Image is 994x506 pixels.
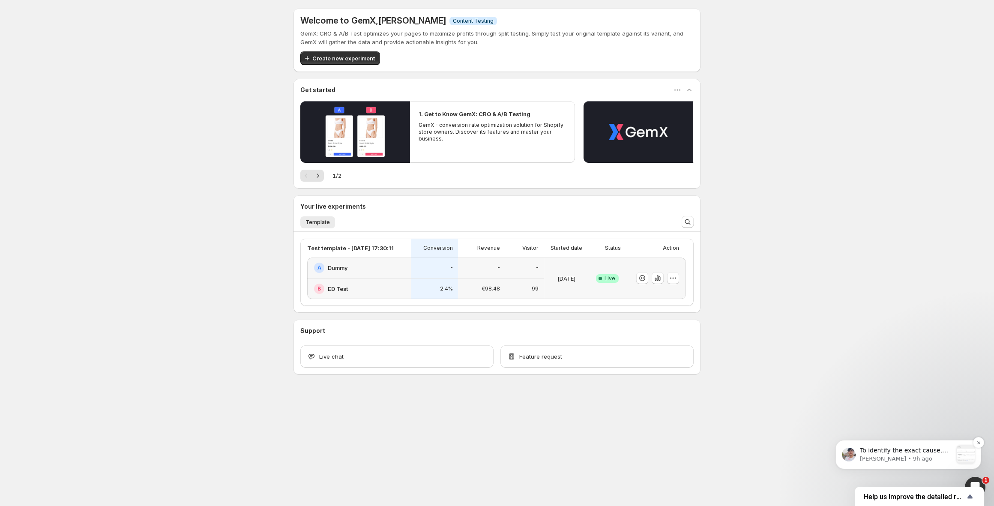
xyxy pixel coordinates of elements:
[497,264,500,271] p: -
[551,245,582,252] p: Started date
[300,51,380,65] button: Create new experiment
[300,86,335,94] h3: Get started
[823,386,994,483] iframe: Intercom notifications message
[300,202,366,211] h3: Your live experiments
[605,245,621,252] p: Status
[522,245,539,252] p: Visitor
[307,244,394,252] p: Test template - [DATE] 17:30:11
[519,352,562,361] span: Feature request
[300,326,325,335] h3: Support
[864,491,975,502] button: Show survey - Help us improve the detailed report for A/B campaigns
[440,285,453,292] p: 2.4%
[332,171,341,180] span: 1 / 2
[300,170,324,182] nav: Pagination
[300,29,694,46] p: GemX: CRO & A/B Test optimizes your pages to maximize profits through split testing. Simply test ...
[305,219,330,226] span: Template
[663,245,679,252] p: Action
[605,275,615,282] span: Live
[532,285,539,292] p: 99
[423,245,453,252] p: Conversion
[453,18,494,24] span: Content Testing
[682,216,694,228] button: Search and filter results
[317,285,321,292] h2: B
[317,264,321,271] h2: A
[312,170,324,182] button: Next
[312,54,375,63] span: Create new experiment
[419,122,566,142] p: GemX - conversion rate optimization solution for Shopify store owners. Discover its features and ...
[965,477,985,497] iframe: Intercom live chat
[557,274,575,283] p: [DATE]
[328,263,348,272] h2: Dummy
[864,493,965,501] span: Help us improve the detailed report for A/B campaigns
[300,101,410,163] button: Play video
[536,264,539,271] p: -
[450,264,453,271] p: -
[982,477,989,484] span: 1
[477,245,500,252] p: Revenue
[319,352,344,361] span: Live chat
[376,15,446,26] span: , [PERSON_NAME]
[584,101,693,163] button: Play video
[482,285,500,292] p: €98.48
[419,110,530,118] h2: 1. Get to Know GemX: CRO & A/B Testing
[300,15,446,26] h5: Welcome to GemX
[328,284,348,293] h2: ED Test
